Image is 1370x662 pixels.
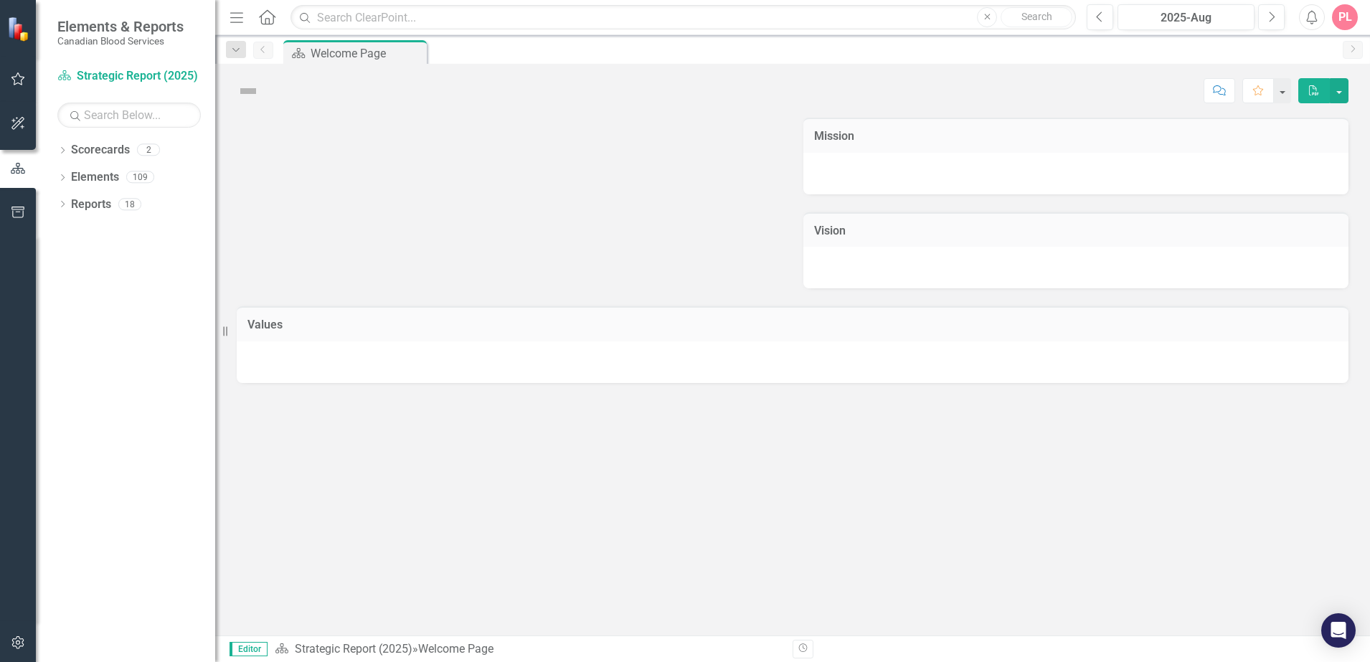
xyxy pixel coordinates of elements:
[71,169,119,186] a: Elements
[230,642,268,656] span: Editor
[311,44,423,62] div: Welcome Page
[57,35,184,47] small: Canadian Blood Services
[71,197,111,213] a: Reports
[418,642,493,656] div: Welcome Page
[57,68,201,85] a: Strategic Report (2025)
[57,18,184,35] span: Elements & Reports
[1118,4,1255,30] button: 2025-Aug
[57,103,201,128] input: Search Below...
[1332,4,1358,30] button: PL
[247,318,1338,331] h3: Values
[137,144,160,156] div: 2
[275,641,782,658] div: »
[126,171,154,184] div: 109
[1321,613,1356,648] div: Open Intercom Messenger
[71,142,130,159] a: Scorecards
[1001,7,1072,27] button: Search
[1123,9,1249,27] div: 2025-Aug
[814,224,1338,237] h3: Vision
[295,642,412,656] a: Strategic Report (2025)
[6,15,33,42] img: ClearPoint Strategy
[118,198,141,210] div: 18
[290,5,1076,30] input: Search ClearPoint...
[237,80,260,103] img: Not Defined
[1021,11,1052,22] span: Search
[814,130,1338,143] h3: Mission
